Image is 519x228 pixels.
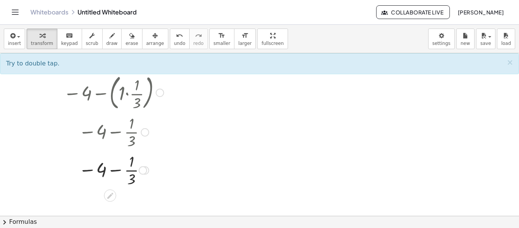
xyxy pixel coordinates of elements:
[241,31,248,40] i: format_size
[506,58,513,67] span: ×
[142,29,168,49] button: arrange
[234,29,256,49] button: format_sizelarger
[66,31,73,40] i: keyboard
[383,9,443,16] span: Collaborate Live
[4,29,25,49] button: insert
[376,5,450,19] button: Collaborate Live
[195,31,202,40] i: redo
[8,41,21,46] span: insert
[30,8,68,16] a: Whiteboards
[27,29,57,49] button: transform
[480,41,491,46] span: save
[218,31,225,40] i: format_size
[9,6,21,18] button: Toggle navigation
[86,41,98,46] span: scrub
[82,29,103,49] button: scrub
[31,41,53,46] span: transform
[146,41,164,46] span: arrange
[125,41,138,46] span: erase
[261,41,283,46] span: fullscreen
[506,59,513,67] button: ×
[238,41,252,46] span: larger
[209,29,234,49] button: format_sizesmaller
[106,41,118,46] span: draw
[170,29,190,49] button: undoundo
[193,41,204,46] span: redo
[257,29,288,49] button: fullscreen
[6,60,60,67] span: Try to double tap.
[176,31,183,40] i: undo
[460,41,470,46] span: new
[189,29,208,49] button: redoredo
[501,41,511,46] span: load
[102,29,122,49] button: draw
[214,41,230,46] span: smaller
[57,29,82,49] button: keyboardkeypad
[174,41,185,46] span: undo
[497,29,515,49] button: load
[121,29,142,49] button: erase
[476,29,495,49] button: save
[457,9,504,16] span: [PERSON_NAME]
[428,29,455,49] button: settings
[104,190,116,202] div: Edit math
[456,29,475,49] button: new
[432,41,451,46] span: settings
[451,5,510,19] button: [PERSON_NAME]
[61,41,78,46] span: keypad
